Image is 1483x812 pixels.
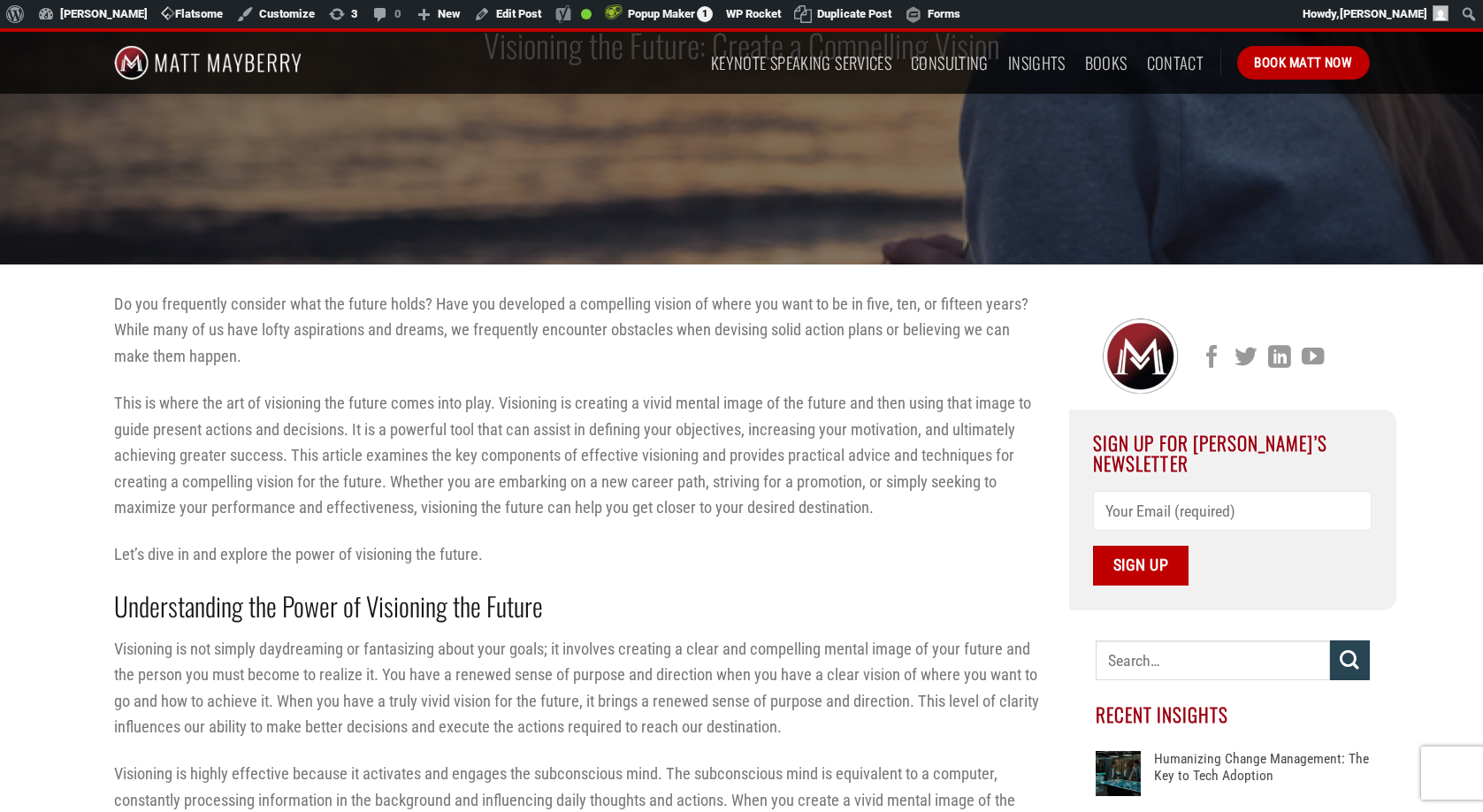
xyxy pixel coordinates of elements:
input: Your Email (required) [1093,491,1372,531]
img: Matt Mayberry [114,32,302,94]
a: Follow on Facebook [1201,346,1223,371]
input: Search… [1096,640,1330,680]
input: Sign Up [1093,546,1189,586]
span: Book Matt Now [1254,52,1352,73]
a: Humanizing Change Management: The Key to Tech Adoption [1154,751,1369,804]
a: Follow on YouTube [1302,346,1324,371]
a: Follow on LinkedIn [1268,346,1290,371]
p: Visioning is not simply daydreaming or fantasizing about your goals; it involves creating a clear... [114,636,1043,740]
p: Let’s dive in and explore the power of visioning the future. [114,541,1043,567]
span: 1 [697,6,713,22]
p: This is where the art of visioning the future comes into play. Visioning is creating a vivid ment... [114,390,1043,520]
a: Books [1085,47,1128,79]
a: Insights [1008,47,1066,79]
a: Contact [1147,47,1204,79]
a: Consulting [911,47,989,79]
div: Good [581,9,592,19]
button: Submit [1330,640,1370,680]
strong: Understanding the Power of Visioning the Future [114,586,543,625]
span: Sign Up For [PERSON_NAME]’s Newsletter [1093,429,1327,476]
span: [PERSON_NAME] [1340,7,1427,20]
a: Follow on Twitter [1235,346,1257,371]
span: Recent Insights [1096,701,1229,728]
p: Do you frequently consider what the future holds? Have you developed a compelling vision of where... [114,291,1043,369]
a: Keynote Speaking Services [711,47,891,79]
form: Contact form [1093,491,1372,586]
a: Book Matt Now [1237,46,1369,80]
